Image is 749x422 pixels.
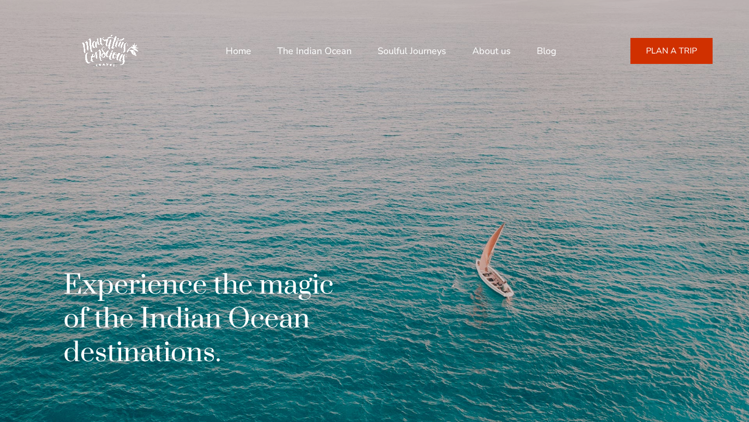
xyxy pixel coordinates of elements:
a: The Indian Ocean [277,38,352,63]
h1: Experience the magic of the Indian Ocean destinations. [63,269,347,370]
a: About us [472,38,511,63]
a: PLAN A TRIP [630,38,713,64]
a: Blog [537,38,557,63]
a: Soulful Journeys [378,38,446,63]
a: Home [226,38,251,63]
